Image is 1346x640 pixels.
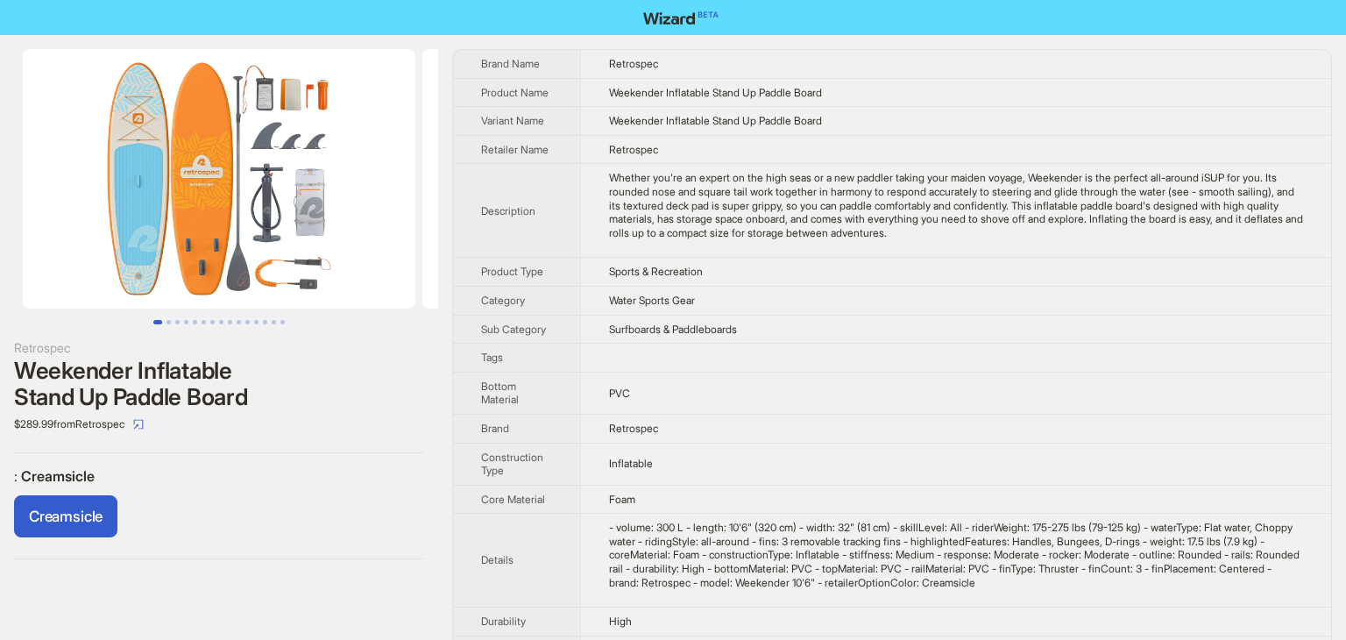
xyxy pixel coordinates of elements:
button: Go to slide 15 [280,320,285,324]
label: available [14,495,117,537]
button: Go to slide 5 [193,320,197,324]
button: Go to slide 10 [237,320,241,324]
span: Creamsicle [29,508,103,525]
span: Bottom Material [481,380,519,407]
img: Weekender Inflatable Stand Up Paddle Board Weekender Inflatable Stand Up Paddle Board image 2 [422,49,815,309]
span: PVC [609,387,630,400]
span: Foam [609,493,635,506]
div: $289.99 from Retrospec [14,410,424,438]
button: Go to slide 12 [254,320,259,324]
span: Inflatable [609,457,653,470]
span: Sports & Recreation [609,265,703,278]
span: Retrospec [609,143,658,156]
span: Sub Category [481,323,546,336]
span: Weekender Inflatable Stand Up Paddle Board [609,86,822,99]
span: Water Sports Gear [609,294,695,307]
button: Go to slide 2 [166,320,171,324]
span: select [133,419,144,430]
span: Product Type [481,265,543,278]
span: High [609,615,632,628]
button: Go to slide 7 [210,320,215,324]
span: Retrospec [609,57,658,70]
span: Retailer Name [481,143,549,156]
span: Brand Name [481,57,540,70]
span: Core Material [481,493,545,506]
button: Go to slide 1 [153,320,162,324]
div: - volume: 300 L - length: 10'6" (320 cm) - width: 32" (81 cm) - skillLevel: All - riderWeight: 17... [609,521,1303,589]
div: Weekender Inflatable Stand Up Paddle Board [14,358,424,410]
img: Weekender Inflatable Stand Up Paddle Board Weekender Inflatable Stand Up Paddle Board image 1 [23,49,415,309]
button: Go to slide 13 [263,320,267,324]
span: Brand [481,422,509,435]
span: Category [481,294,525,307]
span: Details [481,553,514,566]
button: Go to slide 8 [219,320,223,324]
button: Go to slide 14 [272,320,276,324]
button: Go to slide 11 [245,320,250,324]
span: Description [481,204,535,217]
span: Construction Type [481,451,543,478]
span: Surfboards & Paddleboards [609,323,737,336]
span: Tags [481,351,503,364]
span: Durability [481,615,526,628]
span: : [14,467,21,485]
span: Weekender Inflatable Stand Up Paddle Board [609,114,822,127]
span: Creamsicle [21,467,95,485]
button: Go to slide 9 [228,320,232,324]
div: Whether you're an expert on the high seas or a new paddler taking your maiden voyage, Weekender i... [609,171,1303,239]
span: Product Name [481,86,549,99]
button: Go to slide 4 [184,320,188,324]
button: Go to slide 6 [202,320,206,324]
span: Variant Name [481,114,544,127]
div: Retrospec [14,338,424,358]
span: Retrospec [609,422,658,435]
button: Go to slide 3 [175,320,180,324]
